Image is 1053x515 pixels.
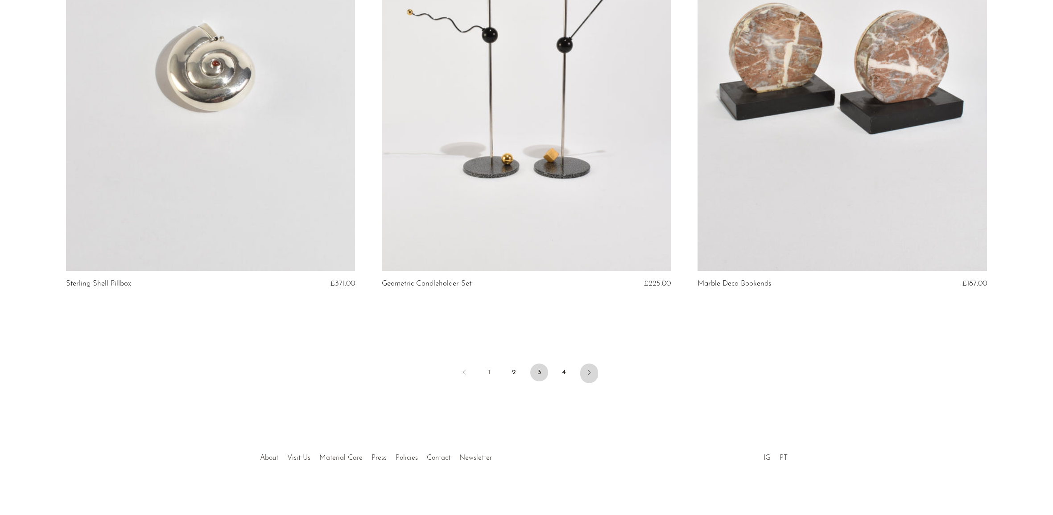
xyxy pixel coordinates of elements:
[427,454,450,462] a: Contact
[260,454,278,462] a: About
[319,454,363,462] a: Material Care
[330,280,355,287] span: £371.00
[555,364,573,381] a: 4
[396,454,418,462] a: Policies
[698,280,771,288] a: Marble Deco Bookends
[780,454,788,462] a: PT
[764,454,771,462] a: IG
[580,364,598,383] a: Next
[66,280,131,288] a: Sterling Shell Pillbox
[505,364,523,381] a: 2
[455,364,473,383] a: Previous
[530,364,548,381] span: 3
[382,280,471,288] a: Geometric Candleholder Set
[480,364,498,381] a: 1
[256,447,496,464] ul: Quick links
[759,447,792,464] ul: Social Medias
[372,454,387,462] a: Press
[962,280,987,287] span: £187.00
[644,280,671,287] span: £225.00
[287,454,310,462] a: Visit Us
